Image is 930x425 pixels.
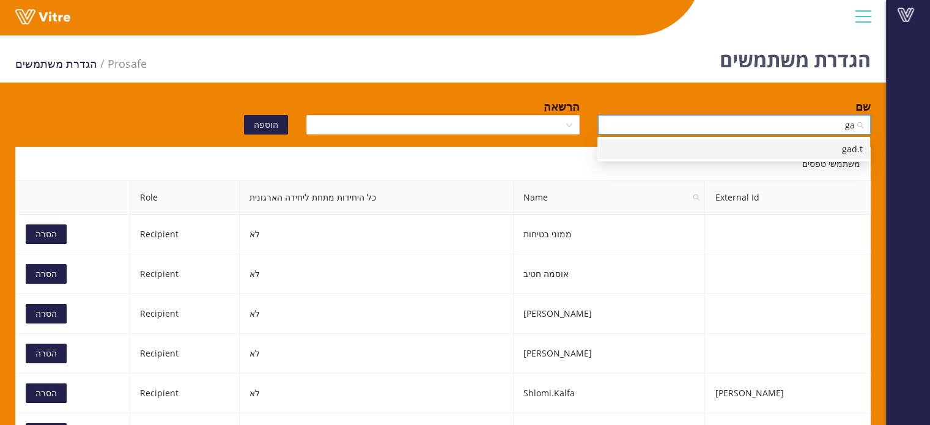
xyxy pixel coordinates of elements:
[514,374,706,413] td: Shlomi.Kalfa
[240,215,514,254] td: לא
[705,181,871,215] th: External Id
[720,31,871,83] h1: הגדרת משתמשים
[26,224,67,244] button: הסרה
[240,374,514,413] td: לא
[855,98,871,115] div: שם
[35,267,57,281] span: הסרה
[35,386,57,400] span: הסרה
[35,347,57,360] span: הסרה
[244,115,288,135] button: הוספה
[544,98,580,115] div: הרשאה
[26,383,67,403] button: הסרה
[514,294,706,334] td: [PERSON_NAME]
[130,181,240,215] th: Role
[514,181,705,214] span: Name
[715,387,783,399] span: [PERSON_NAME]
[240,334,514,374] td: לא
[140,308,179,319] span: Recipient
[15,147,871,180] div: משתמשי טפסים
[693,194,700,201] span: search
[140,347,179,359] span: Recipient
[26,264,67,284] button: הסרה
[15,55,108,72] li: הגדרת משתמשים
[35,307,57,320] span: הסרה
[26,344,67,363] button: הסרה
[605,142,863,156] div: gad.t
[140,387,179,399] span: Recipient
[688,181,705,214] span: search
[240,254,514,294] td: לא
[108,56,147,71] span: 319
[240,181,514,215] th: כל היחידות מתחת ליחידה הארגונית
[597,139,870,159] div: gad.t
[514,334,706,374] td: [PERSON_NAME]
[240,294,514,334] td: לא
[514,215,706,254] td: ממוני בטיחות
[140,268,179,279] span: Recipient
[26,304,67,323] button: הסרה
[514,254,706,294] td: אוסמה חטיב
[35,227,57,241] span: הסרה
[140,228,179,240] span: Recipient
